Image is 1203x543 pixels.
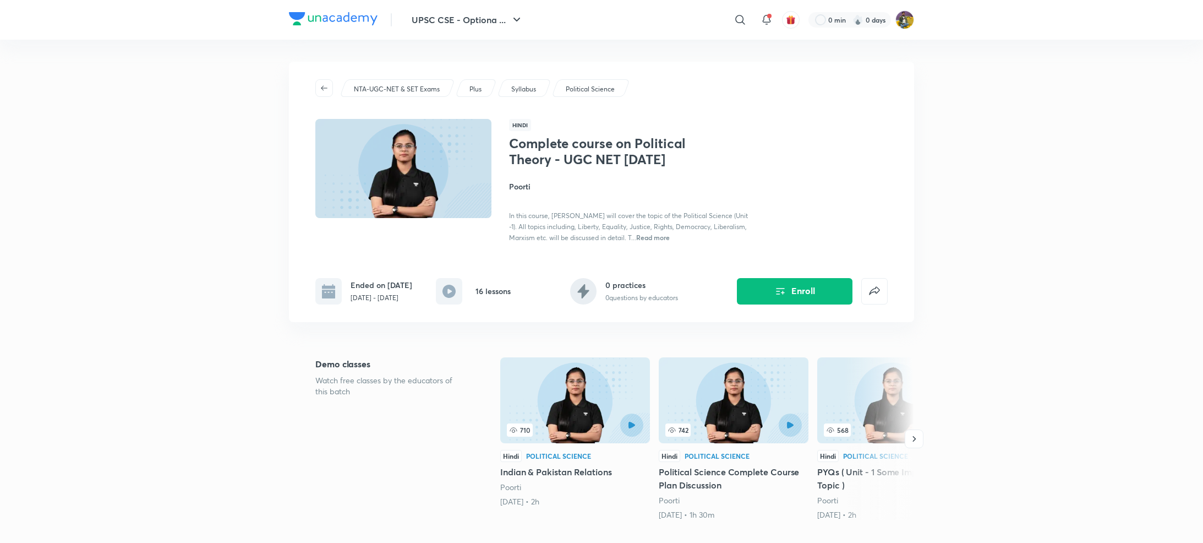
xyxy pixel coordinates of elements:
a: Plus [468,84,484,94]
img: Thumbnail [314,118,493,219]
a: Company Logo [289,12,378,28]
span: Hindi [509,119,531,131]
div: 24th Jul • 2h [817,509,967,520]
a: NTA-UGC-NET & SET Exams [352,84,442,94]
h4: Poorti [509,181,756,192]
div: Political Science [685,453,750,459]
h5: Political Science Complete Course Plan Discussion [659,465,808,492]
img: avatar [786,15,796,25]
button: avatar [782,11,800,29]
a: 710HindiPolitical ScienceIndian & Pakistan RelationsPoorti[DATE] • 2h [500,357,650,507]
p: Plus [469,84,482,94]
div: Poorti [659,495,808,506]
button: UPSC CSE - Optiona ... [405,9,530,31]
h5: PYQs ( Unit - 1 Some Important Topic ) [817,465,967,492]
div: Political Science [526,453,591,459]
a: PYQs ( Unit - 1 Some Important Topic ) [817,357,967,520]
span: In this course, [PERSON_NAME] will cover the topic of the Political Science (Unit -1). All topics... [509,211,748,242]
div: Poorti [500,482,650,493]
p: 0 questions by educators [605,293,678,303]
button: false [861,278,888,305]
a: Indian & Pakistan Relations [500,357,650,507]
h1: Complete course on Political Theory - UGC NET [DATE] [509,135,689,167]
button: Enroll [737,278,852,305]
a: Political Science [564,84,617,94]
h6: Ended on [DATE] [351,279,412,291]
span: 710 [507,423,533,437]
a: Poorti [817,495,838,506]
img: Company Logo [289,12,378,25]
a: 742HindiPolitical SciencePolitical Science Complete Course Plan DiscussionPoorti[DATE] • 1h 30m [659,357,808,520]
img: streak [852,14,863,25]
p: Watch free classes by the educators of this batch [315,375,465,397]
div: Poorti [817,495,967,506]
h5: Demo classes [315,357,465,371]
img: sajan k [895,10,914,29]
div: 18th May • 2h [500,496,650,507]
span: 568 [824,423,851,437]
div: Hindi [659,450,680,462]
span: Read more [636,233,670,242]
div: 3rd Jul • 1h 30m [659,509,808,520]
p: Syllabus [511,84,536,94]
div: Political Science [843,453,908,459]
div: Hindi [817,450,839,462]
h6: 0 practices [605,279,678,291]
div: Hindi [500,450,522,462]
p: [DATE] - [DATE] [351,293,412,303]
h5: Indian & Pakistan Relations [500,465,650,479]
a: Political Science Complete Course Plan Discussion [659,357,808,520]
span: 742 [665,423,691,437]
h6: 16 lessons [475,285,511,297]
a: Poorti [659,495,680,506]
a: Syllabus [510,84,538,94]
a: Poorti [500,482,521,492]
p: Political Science [566,84,615,94]
a: 568HindiPolitical SciencePYQs ( Unit - 1 Some Important Topic )Poorti[DATE] • 2h [817,357,967,520]
p: NTA-UGC-NET & SET Exams [354,84,440,94]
